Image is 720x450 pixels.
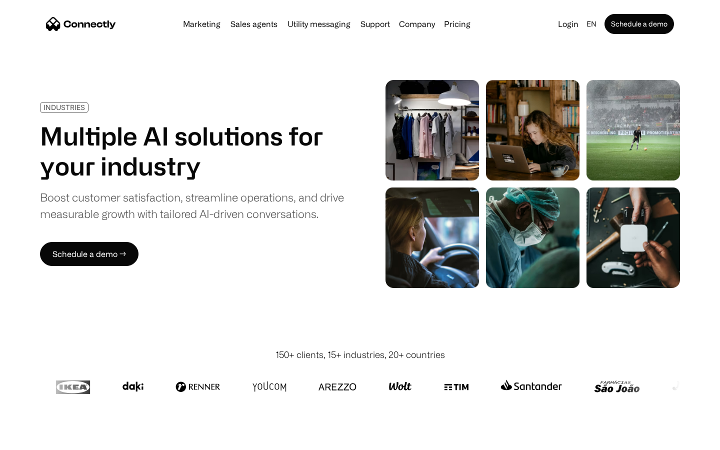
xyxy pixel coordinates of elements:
a: Schedule a demo [604,14,674,34]
a: Pricing [440,20,474,28]
a: Schedule a demo → [40,242,138,266]
ul: Language list [20,432,60,446]
aside: Language selected: English [10,431,60,446]
a: Marketing [179,20,224,28]
div: en [586,17,596,31]
div: INDUSTRIES [43,103,85,111]
h1: Multiple AI solutions for your industry [40,121,344,181]
a: Utility messaging [283,20,354,28]
div: Company [399,17,435,31]
a: Sales agents [226,20,281,28]
a: Support [356,20,394,28]
div: Boost customer satisfaction, streamline operations, and drive measurable growth with tailored AI-... [40,189,344,222]
div: 150+ clients, 15+ industries, 20+ countries [275,348,445,361]
a: Login [554,17,582,31]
